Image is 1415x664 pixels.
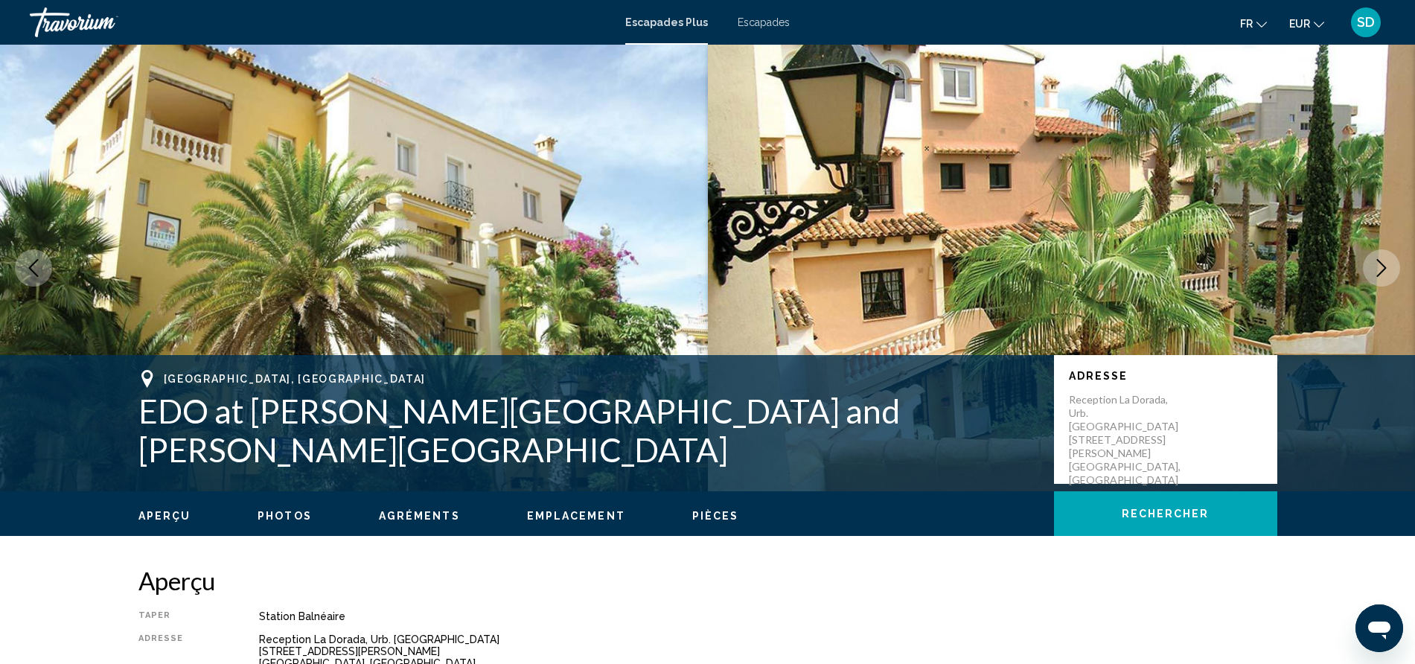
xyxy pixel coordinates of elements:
[692,509,739,523] button: Pièces
[1054,491,1277,536] button: Rechercher
[138,510,191,522] span: Aperçu
[258,510,312,522] span: Photos
[164,373,426,385] span: [GEOGRAPHIC_DATA], [GEOGRAPHIC_DATA]
[738,16,790,28] a: Escapades
[1122,508,1210,520] span: Rechercher
[1355,604,1403,652] iframe: Bouton de lancement de la fenêtre de messagerie
[138,610,222,622] div: Taper
[379,510,460,522] span: Agréments
[258,509,312,523] button: Photos
[138,509,191,523] button: Aperçu
[625,16,708,28] a: Escapades Plus
[379,509,460,523] button: Agréments
[30,7,610,37] a: Travorium
[259,610,1277,622] div: Station balnéaire
[138,392,1039,469] h1: EDO at [PERSON_NAME][GEOGRAPHIC_DATA] and [PERSON_NAME][GEOGRAPHIC_DATA]
[1289,18,1310,30] font: EUR
[692,510,739,522] span: Pièces
[15,249,52,287] button: Previous image
[1240,13,1267,34] button: Changer de langue
[1347,7,1385,38] button: Menu utilisateur
[1069,393,1188,487] p: Reception La Dorada, Urb. [GEOGRAPHIC_DATA] [STREET_ADDRESS][PERSON_NAME] [GEOGRAPHIC_DATA], [GEO...
[1357,14,1375,30] font: SD
[1240,18,1253,30] font: fr
[1069,370,1262,382] p: Adresse
[527,509,625,523] button: Emplacement
[1289,13,1324,34] button: Changer de devise
[138,566,1277,596] h2: Aperçu
[1363,249,1400,287] button: Next image
[527,510,625,522] span: Emplacement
